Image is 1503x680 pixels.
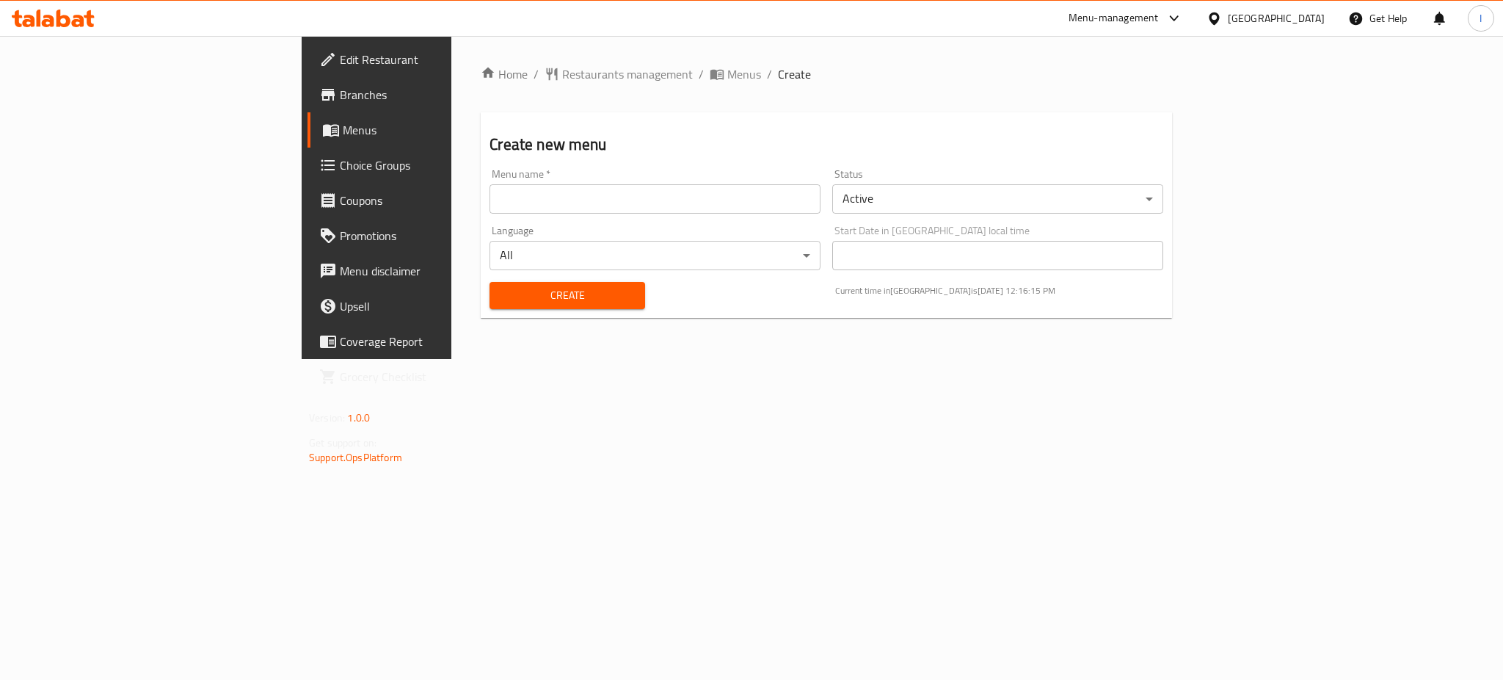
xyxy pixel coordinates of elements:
a: Coupons [307,183,553,218]
span: Edit Restaurant [340,51,541,68]
div: Active [832,184,1163,214]
a: Branches [307,77,553,112]
a: Edit Restaurant [307,42,553,77]
span: Promotions [340,227,541,245]
span: Branches [340,86,541,104]
span: Menus [343,121,541,139]
span: Version: [309,408,345,427]
span: Upsell [340,297,541,315]
a: Menus [710,65,761,83]
nav: breadcrumb [481,65,1172,83]
span: Choice Groups [340,156,541,174]
p: Current time in [GEOGRAPHIC_DATA] is [DATE] 12:16:15 PM [835,284,1163,297]
span: Coupons [340,192,541,209]
a: Choice Groups [307,148,553,183]
span: Get support on: [309,433,376,452]
a: Menu disclaimer [307,253,553,289]
a: Coverage Report [307,324,553,359]
span: Coverage Report [340,333,541,350]
div: [GEOGRAPHIC_DATA] [1228,10,1325,26]
li: / [767,65,772,83]
span: Restaurants management [562,65,693,83]
li: / [699,65,704,83]
a: Upsell [307,289,553,324]
span: Menu disclaimer [340,262,541,280]
a: Grocery Checklist [307,359,553,394]
span: Create [778,65,811,83]
div: All [490,241,820,270]
span: Grocery Checklist [340,368,541,386]
a: Support.OpsPlatform [309,448,402,467]
span: Create [501,286,633,305]
input: Please enter Menu name [490,184,820,214]
div: Menu-management [1069,10,1159,27]
a: Menus [307,112,553,148]
span: I [1480,10,1482,26]
h2: Create new menu [490,134,1163,156]
a: Promotions [307,218,553,253]
button: Create [490,282,644,309]
span: 1.0.0 [347,408,370,427]
a: Restaurants management [545,65,693,83]
span: Menus [727,65,761,83]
